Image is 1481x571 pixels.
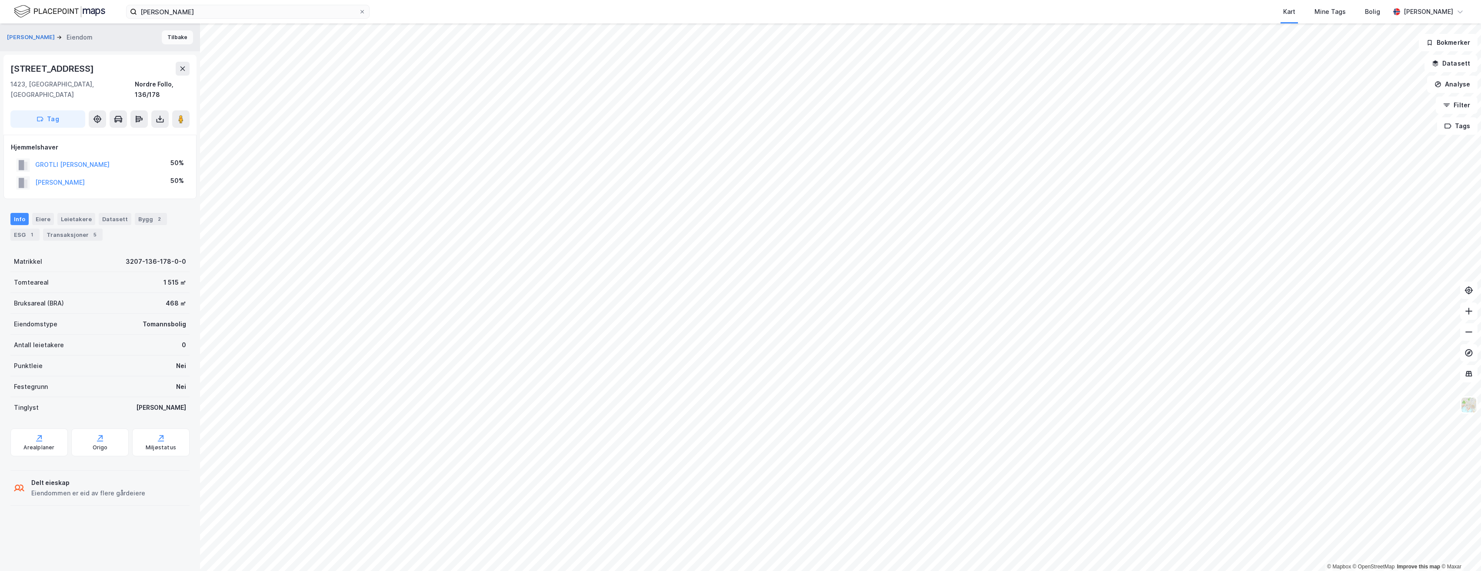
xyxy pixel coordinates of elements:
[10,110,85,128] button: Tag
[1438,529,1481,571] div: Kontrollprogram for chat
[14,4,105,19] img: logo.f888ab2527a4732fd821a326f86c7f29.svg
[1314,7,1346,17] div: Mine Tags
[136,402,186,413] div: [PERSON_NAME]
[90,230,99,239] div: 5
[1461,397,1477,413] img: Z
[14,277,49,288] div: Tomteareal
[1283,7,1295,17] div: Kart
[170,158,184,168] div: 50%
[11,142,189,153] div: Hjemmelshaver
[1424,55,1478,72] button: Datasett
[182,340,186,350] div: 0
[135,79,190,100] div: Nordre Follo, 136/178
[137,5,359,18] input: Søk på adresse, matrikkel, gårdeiere, leietakere eller personer
[176,361,186,371] div: Nei
[1427,76,1478,93] button: Analyse
[143,319,186,329] div: Tomannsbolig
[176,382,186,392] div: Nei
[23,444,54,451] div: Arealplaner
[10,229,40,241] div: ESG
[14,256,42,267] div: Matrikkel
[14,298,64,309] div: Bruksareal (BRA)
[1404,7,1453,17] div: [PERSON_NAME]
[14,402,39,413] div: Tinglyst
[1438,529,1481,571] iframe: Chat Widget
[27,230,36,239] div: 1
[166,298,186,309] div: 468 ㎡
[7,33,57,42] button: [PERSON_NAME]
[43,229,103,241] div: Transaksjoner
[14,382,48,392] div: Festegrunn
[1353,564,1395,570] a: OpenStreetMap
[10,213,29,225] div: Info
[163,277,186,288] div: 1 515 ㎡
[14,340,64,350] div: Antall leietakere
[99,213,131,225] div: Datasett
[126,256,186,267] div: 3207-136-178-0-0
[1437,117,1478,135] button: Tags
[93,444,108,451] div: Origo
[162,30,193,44] button: Tilbake
[14,319,57,329] div: Eiendomstype
[1419,34,1478,51] button: Bokmerker
[1397,564,1440,570] a: Improve this map
[1365,7,1380,17] div: Bolig
[10,79,135,100] div: 1423, [GEOGRAPHIC_DATA], [GEOGRAPHIC_DATA]
[135,213,167,225] div: Bygg
[14,361,43,371] div: Punktleie
[1436,96,1478,114] button: Filter
[170,176,184,186] div: 50%
[1327,564,1351,570] a: Mapbox
[67,32,93,43] div: Eiendom
[146,444,176,451] div: Miljøstatus
[155,215,163,223] div: 2
[57,213,95,225] div: Leietakere
[32,213,54,225] div: Eiere
[31,478,145,488] div: Delt eieskap
[10,62,96,76] div: [STREET_ADDRESS]
[31,488,145,498] div: Eiendommen er eid av flere gårdeiere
